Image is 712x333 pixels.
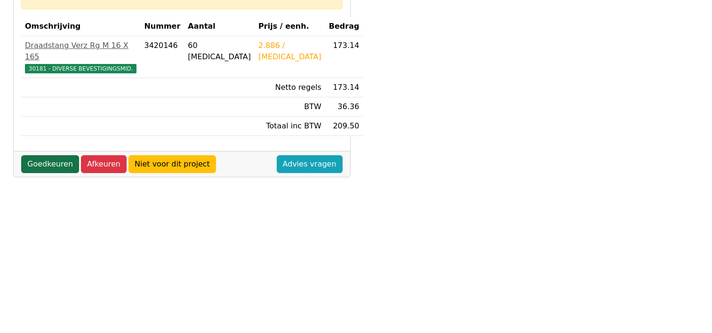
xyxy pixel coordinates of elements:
a: Niet voor dit project [128,155,216,173]
td: 36.36 [325,97,363,117]
div: Draadstang Verz Rg M 16 X 165 [25,40,136,63]
a: Goedkeuren [21,155,79,173]
a: Advies vragen [277,155,343,173]
td: 209.50 [325,117,363,136]
td: 173.14 [325,36,363,78]
td: 173.14 [325,78,363,97]
td: 3420146 [140,36,184,78]
th: Bedrag [325,17,363,36]
span: 30181 - DIVERSE BEVESTIGINGSMID. [25,64,136,73]
div: 2.886 / [MEDICAL_DATA] [258,40,321,63]
th: Omschrijving [21,17,140,36]
td: Totaal inc BTW [255,117,325,136]
a: Afkeuren [81,155,127,173]
th: Nummer [140,17,184,36]
div: 60 [MEDICAL_DATA] [188,40,251,63]
td: BTW [255,97,325,117]
a: Draadstang Verz Rg M 16 X 16530181 - DIVERSE BEVESTIGINGSMID. [25,40,136,74]
td: Netto regels [255,78,325,97]
th: Prijs / eenh. [255,17,325,36]
th: Aantal [184,17,255,36]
